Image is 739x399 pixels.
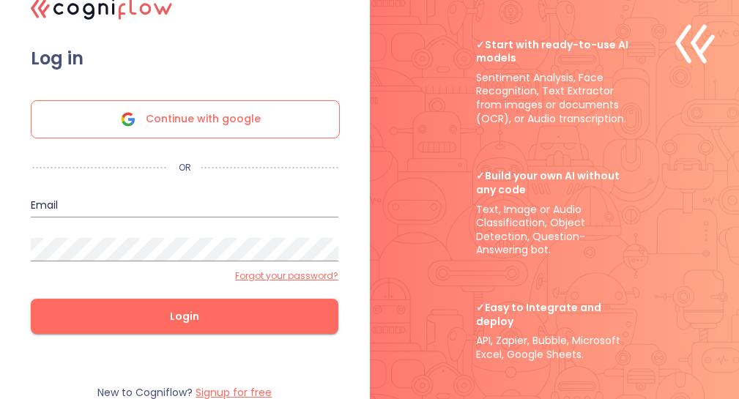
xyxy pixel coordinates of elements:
span: Easy to Integrate and deploy [476,301,634,328]
p: Text, Image or Audio Classification, Object Detection, Question-Answering bot. [476,169,634,257]
span: Login [54,307,315,326]
label: Forgot your password? [235,270,338,282]
span: Continue with google [146,101,261,138]
b: ✓ [476,37,485,52]
p: API, Zapier, Bubble, Microsoft Excel, Google Sheets. [476,301,634,361]
button: Login [31,299,338,334]
span: Log in [31,48,338,70]
div: Continue with google [31,100,340,138]
span: Start with ready-to-use AI models [476,38,634,65]
b: ✓ [476,300,485,315]
p: Sentiment Analysis, Face Recognition, Text Extractor from images or documents (OCR), or Audio tra... [476,38,634,126]
b: ✓ [476,168,485,183]
span: Build your own AI without any code [476,169,634,196]
p: OR [168,162,201,174]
